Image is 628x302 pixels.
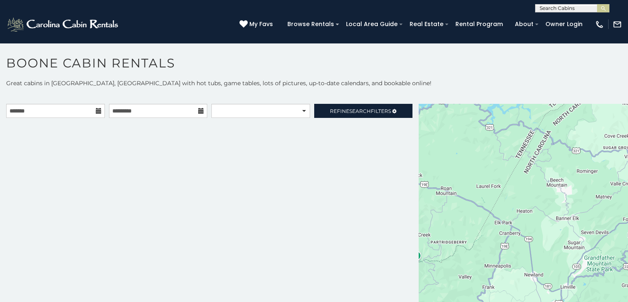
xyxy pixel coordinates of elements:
[511,18,538,31] a: About
[349,108,371,114] span: Search
[613,20,622,29] img: mail-regular-white.png
[451,18,507,31] a: Rental Program
[541,18,587,31] a: Owner Login
[342,18,402,31] a: Local Area Guide
[283,18,338,31] a: Browse Rentals
[330,108,391,114] span: Refine Filters
[6,16,121,33] img: White-1-2.png
[595,20,604,29] img: phone-regular-white.png
[249,20,273,29] span: My Favs
[239,20,275,29] a: My Favs
[314,104,413,118] a: RefineSearchFilters
[405,18,448,31] a: Real Estate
